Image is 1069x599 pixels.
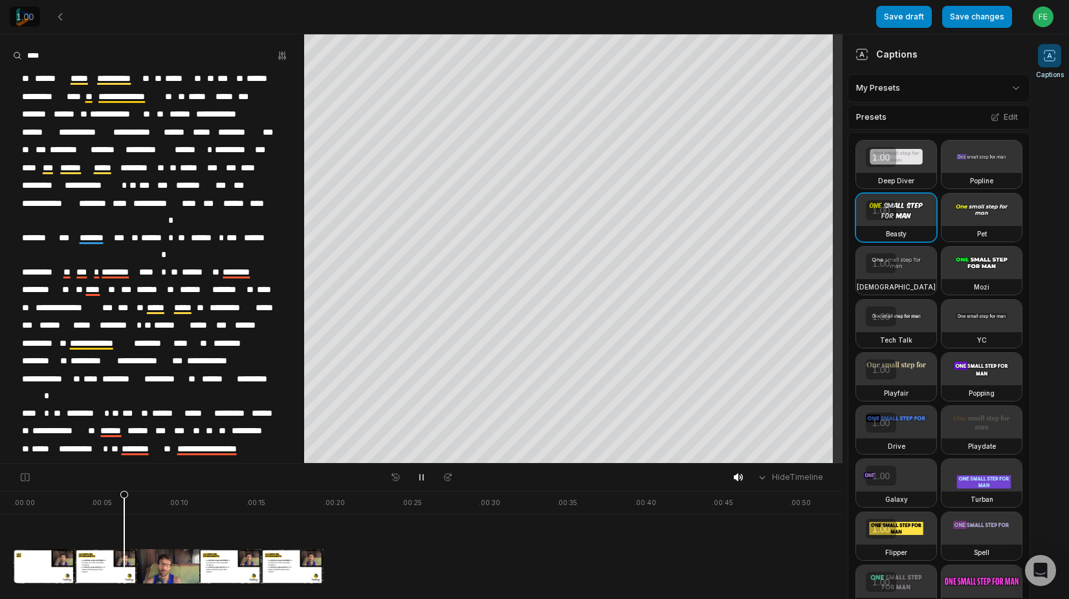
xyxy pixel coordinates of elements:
[1025,555,1056,586] div: Open Intercom Messenger
[974,547,989,558] h3: Spell
[1021,561,1046,586] button: Get ChatGPT Summary (Ctrl+J)
[884,388,909,398] h3: Playfair
[885,494,908,504] h3: Galaxy
[848,105,1030,130] div: Presets
[968,441,996,451] h3: Playdate
[974,282,989,292] h3: Mozi
[969,388,995,398] h3: Popping
[971,494,993,504] h3: Turban
[977,229,987,239] h3: Pet
[855,47,918,61] div: Captions
[878,175,914,186] h3: Deep Diver
[886,229,907,239] h3: Beasty
[885,547,907,558] h3: Flipper
[857,282,936,292] h3: [DEMOGRAPHIC_DATA]
[970,175,993,186] h3: Popline
[848,74,1030,102] div: My Presets
[987,109,1022,126] button: Edit
[876,6,932,28] button: Save draft
[888,441,905,451] h3: Drive
[1036,70,1064,80] span: Captions
[880,335,912,345] h3: Tech Talk
[942,6,1012,28] button: Save changes
[977,335,987,345] h3: YC
[1036,44,1064,80] button: Captions
[753,468,827,487] button: HideTimeline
